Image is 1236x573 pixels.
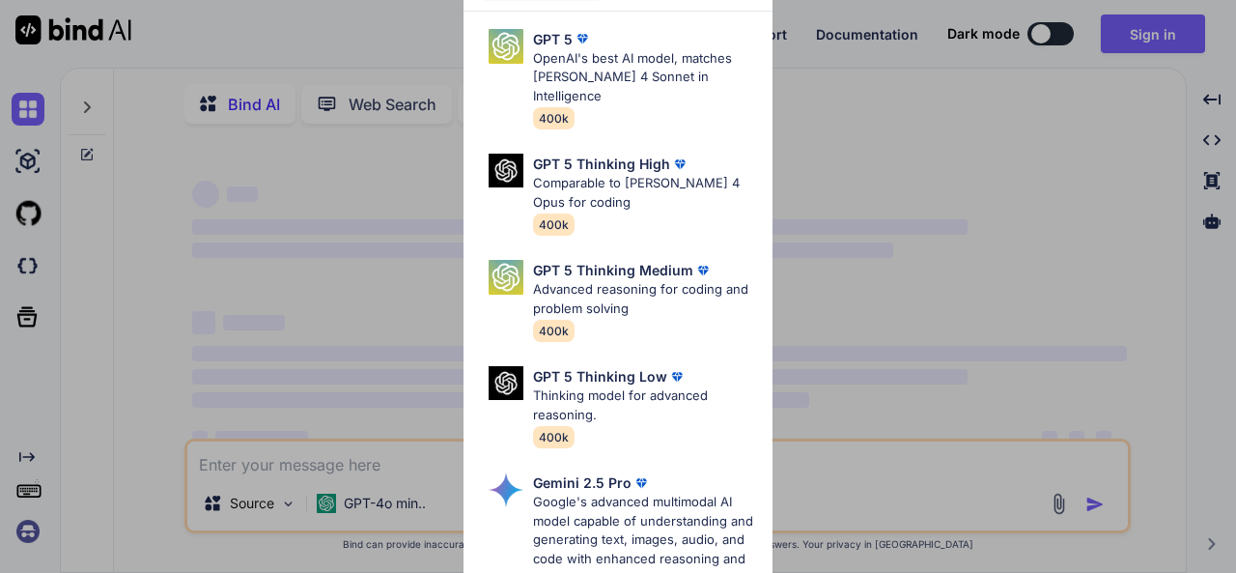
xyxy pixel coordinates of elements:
[667,367,687,387] img: premium
[533,174,757,212] p: Comparable to [PERSON_NAME] 4 Opus for coding
[489,366,523,400] img: Pick Models
[670,155,689,174] img: premium
[533,473,632,493] p: Gemini 2.5 Pro
[533,29,573,49] p: GPT 5
[533,49,757,106] p: OpenAI's best AI model, matches [PERSON_NAME] 4 Sonnet in Intelligence
[533,260,693,280] p: GPT 5 Thinking Medium
[533,214,575,236] span: 400k
[533,387,757,424] p: Thinking model for advanced reasoning.
[533,107,575,129] span: 400k
[533,280,757,318] p: Advanced reasoning for coding and problem solving
[573,29,592,48] img: premium
[632,473,651,493] img: premium
[533,154,670,174] p: GPT 5 Thinking High
[489,473,523,507] img: Pick Models
[489,154,523,187] img: Pick Models
[693,261,713,280] img: premium
[489,29,523,64] img: Pick Models
[533,366,667,387] p: GPT 5 Thinking Low
[489,260,523,295] img: Pick Models
[533,426,575,448] span: 400k
[533,320,575,342] span: 400k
